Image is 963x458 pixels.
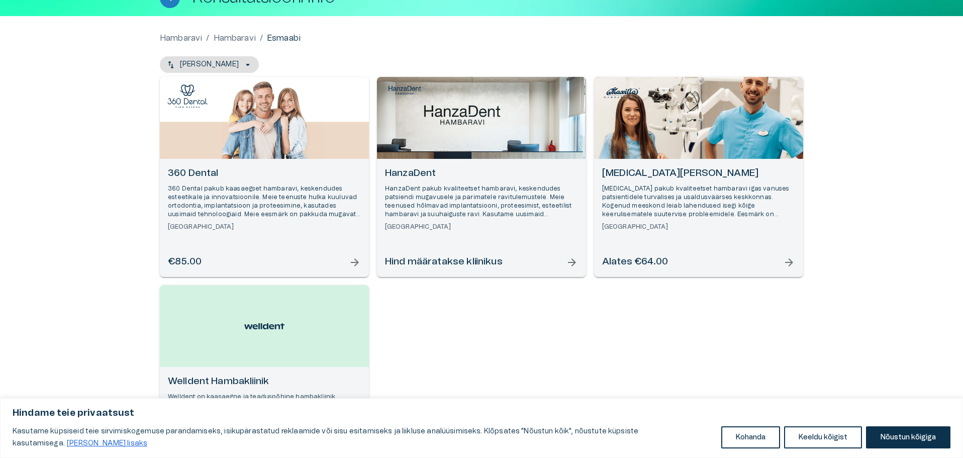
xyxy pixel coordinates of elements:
[384,84,425,97] img: HanzaDent logo
[168,185,361,219] p: 360 Dental pakub kaasaegset hambaravi, keskendudes esteetikale ja innovatsioonile. Meie teenuste ...
[160,56,259,73] button: [PERSON_NAME]
[214,32,256,44] a: Hambaravi
[784,426,862,448] button: Keeldu kõigist
[13,425,714,449] p: Kasutame küpsiseid teie sirvimiskogemuse parandamiseks, isikupärastatud reklaamide või sisu esita...
[721,426,780,448] button: Kohanda
[167,84,208,108] img: 360 Dental logo
[377,77,586,277] a: Open selected supplier available booking dates
[160,77,369,277] a: Open selected supplier available booking dates
[385,185,578,219] p: HanzaDent pakub kvaliteetset hambaravi, keskendudes patsiendi mugavusele ja parimatele ravitulemu...
[206,32,209,44] p: /
[783,256,795,268] span: arrow_forward
[168,375,361,389] h6: Welldent Hambakliinik
[168,167,361,180] h6: 360 Dental
[866,426,950,448] button: Nõustun kõigiga
[180,59,239,70] p: [PERSON_NAME]
[566,256,578,268] span: arrow_forward
[13,407,950,419] p: Hindame teie privaatsust
[385,223,578,231] h6: [GEOGRAPHIC_DATA]
[168,223,361,231] h6: [GEOGRAPHIC_DATA]
[594,77,803,277] a: Open selected supplier available booking dates
[602,84,642,101] img: Maxilla Hambakliinik logo
[602,167,795,180] h6: [MEDICAL_DATA][PERSON_NAME]
[260,32,263,44] p: /
[244,318,284,334] img: Welldent Hambakliinik logo
[168,393,361,427] p: Welldent on kaasaegne ja teaduspõhine hambakliinik [GEOGRAPHIC_DATA], kus Sind ootab professionaa...
[602,255,668,269] h6: Alates €64.00
[385,167,578,180] h6: HanzaDent
[51,8,66,16] span: Help
[349,256,361,268] span: arrow_forward
[602,223,795,231] h6: [GEOGRAPHIC_DATA]
[267,32,301,44] p: Esmaabi
[168,255,202,269] h6: €85.00
[66,439,148,447] a: Loe lisaks
[602,185,795,219] p: [MEDICAL_DATA] pakub kvaliteetset hambaravi igas vanuses patsientidele turvalises ja usaldusväärs...
[160,32,202,44] a: Hambaravi
[385,255,503,269] h6: Hind määratakse kliinikus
